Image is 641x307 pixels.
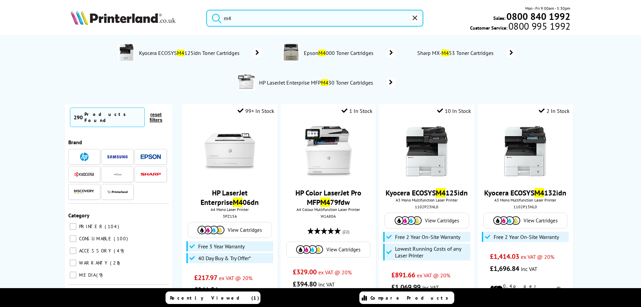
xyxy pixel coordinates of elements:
[219,275,252,281] span: ex VAT @ 20%
[303,44,396,62] a: EpsonM4000 Toner Cartridges
[490,264,519,273] span: £1,696.84
[343,225,349,238] span: (22)
[68,139,82,146] span: Brand
[391,271,415,279] span: £891.66
[296,245,323,254] img: Cartridges
[507,23,570,29] span: 0800 995 1992
[198,255,251,262] span: 40 Day Buy & Try Offer*
[500,126,550,177] img: Kyocera-M4132idn-Front-Small.jpg
[422,284,439,291] span: inc VAT
[70,272,76,278] input: MEDIA 9
[416,50,496,56] span: Sharp MX- 53 Toner Cartridges
[118,44,135,61] img: 1102P23NL0-conspage.jpg
[194,285,218,294] span: £261.56
[295,188,361,207] a: HP Color LaserJet Pro MFPM479fdw
[114,236,130,242] span: 100
[198,243,245,250] span: Free 3 Year Warranty
[342,108,372,114] div: 1 In Stock
[138,50,242,56] span: Kyocera ECOSYS 125idn Toner Cartridges
[524,217,558,224] span: View Cartridges
[303,126,354,177] img: HP-M479fdw-Front-Small.jpg
[505,13,570,20] a: 0800 840 1992
[539,108,570,114] div: 2 In Stock
[138,44,262,62] a: Kyocera ECOSYSM4125idn Toner Cartridges
[370,295,452,301] span: Compare Products
[194,273,217,282] span: £217.97
[506,10,570,23] b: 0800 840 1992
[318,50,326,56] mark: M4
[177,50,184,56] mark: M4
[283,44,299,61] img: C11CA10001BZ-conspage.jpg
[206,10,423,27] input: Search product or brand
[401,126,452,177] img: Kyocera-M4125idn-Front-Small.jpg
[166,291,260,304] a: Recently Viewed (1)
[141,154,161,159] img: Epson
[70,247,76,254] input: ACCESSORY 49
[490,283,561,295] li: 0.4p per mono page
[77,236,113,242] span: CONSUMABLE
[77,272,96,278] span: MEDIA
[77,248,113,254] span: ACCESSORY
[228,227,262,233] span: View Cartridges
[436,188,446,197] mark: M4
[105,223,121,229] span: 104
[74,190,94,194] img: Discovery
[320,197,330,207] mark: M4
[318,269,352,276] span: ex VAT @ 20%
[391,283,421,291] span: £1,069.99
[286,214,371,219] div: W1A80A
[290,245,367,254] a: View Cartridges
[77,260,109,266] span: WARRANTY
[114,248,126,254] span: 49
[113,170,122,179] img: Navigator
[521,253,554,260] span: ex VAT @ 20%
[107,190,128,193] img: Printerland
[258,73,396,92] a: HP LaserJet Enterprise MFPM430 Toner Cartridges
[483,204,568,209] div: 1102P13NL0
[293,268,317,276] span: £329.00
[494,234,559,240] span: Free 2 Year On-Site Warranty
[388,216,465,225] a: View Cartridges
[425,217,459,224] span: View Cartridges
[417,272,450,279] span: ex VAT @ 20%
[493,216,520,225] img: Cartridges
[84,111,141,123] div: Products Found
[490,252,519,261] span: £1,414.03
[96,272,104,278] span: 9
[416,48,516,58] a: Sharp MX-M453 Toner Cartridges
[80,153,88,161] img: HP
[359,291,454,304] a: Compare Products
[383,197,471,203] span: A3 Mono Multifunction Laser Printer
[326,246,360,253] span: View Cartridges
[110,260,121,266] span: 28
[493,15,505,21] span: Sales:
[481,197,570,203] span: A3 Mono Multifunction Laser Printer
[384,204,469,209] div: 1102P23NL0
[107,155,128,158] img: Samsung
[170,295,259,301] span: Recently Viewed (1)
[395,234,460,240] span: Free 2 Year On-Site Warranty
[220,287,236,294] span: inc VAT
[191,226,268,234] a: View Cartridges
[145,112,167,123] button: reset filters
[321,79,328,86] mark: M4
[198,226,224,234] img: Cartridges
[233,197,243,207] mark: M4
[395,216,422,225] img: Cartridges
[185,207,274,212] span: A4 Mono Laser Printer
[521,266,537,272] span: inc VAT
[284,207,372,212] span: A4 Colour Multifunction Laser Printer
[70,223,76,230] input: PRINTER 104
[238,108,274,114] div: 99+ In Stock
[71,10,198,26] a: Printerland Logo
[441,50,449,56] mark: M4
[395,245,468,259] span: Lowest Running Costs of any Laser Printer
[68,212,90,219] span: Category
[70,235,76,242] input: CONSUMABLE 100
[525,5,570,11] span: Mon - Fri 9:00am - 5:30pm
[318,281,335,288] span: inc VAT
[141,173,161,176] img: Sharp
[386,188,468,197] a: Kyocera ECOSYSM4125idn
[70,259,76,266] input: WARRANTY 28
[534,188,544,197] mark: M4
